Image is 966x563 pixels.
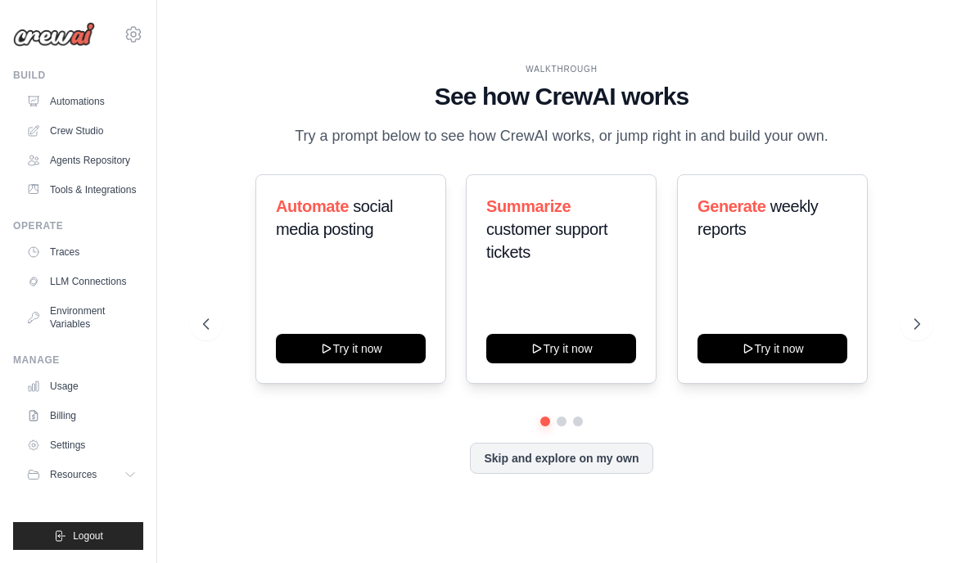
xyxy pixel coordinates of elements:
[20,239,143,265] a: Traces
[73,529,103,543] span: Logout
[13,354,143,367] div: Manage
[20,403,143,429] a: Billing
[20,432,143,458] a: Settings
[203,82,920,111] h1: See how CrewAI works
[20,147,143,173] a: Agents Repository
[697,197,766,215] span: Generate
[20,298,143,337] a: Environment Variables
[13,522,143,550] button: Logout
[486,220,607,261] span: customer support tickets
[486,197,571,215] span: Summarize
[13,69,143,82] div: Build
[276,334,426,363] button: Try it now
[50,468,97,481] span: Resources
[287,124,837,148] p: Try a prompt below to see how CrewAI works, or jump right in and build your own.
[20,118,143,144] a: Crew Studio
[20,462,143,488] button: Resources
[20,268,143,295] a: LLM Connections
[13,22,95,47] img: Logo
[470,443,652,474] button: Skip and explore on my own
[486,334,636,363] button: Try it now
[13,219,143,232] div: Operate
[697,197,818,238] span: weekly reports
[203,63,920,75] div: WALKTHROUGH
[20,177,143,203] a: Tools & Integrations
[276,197,349,215] span: Automate
[20,88,143,115] a: Automations
[20,373,143,399] a: Usage
[697,334,847,363] button: Try it now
